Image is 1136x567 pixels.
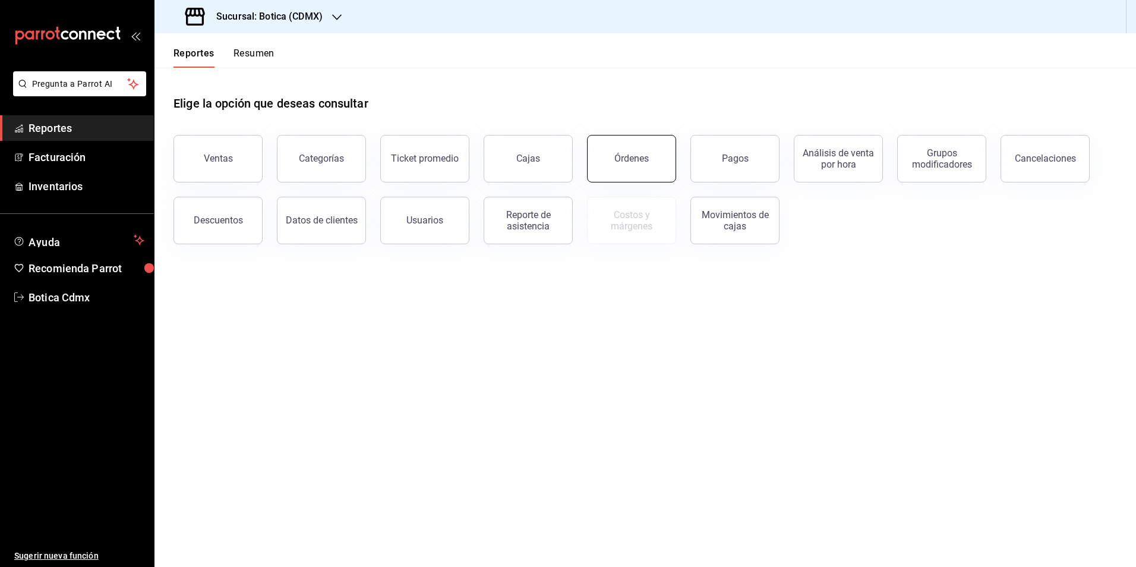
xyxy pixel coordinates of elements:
span: Sugerir nueva función [14,550,144,562]
div: Descuentos [194,215,243,226]
button: Movimientos de cajas [690,197,780,244]
div: Cajas [516,153,540,164]
button: Usuarios [380,197,469,244]
button: Órdenes [587,135,676,182]
div: Costos y márgenes [595,209,668,232]
div: Órdenes [614,153,649,164]
span: Botica Cdmx [29,289,144,305]
div: Cancelaciones [1015,153,1076,164]
span: Recomienda Parrot [29,260,144,276]
span: Facturación [29,149,144,165]
button: Categorías [277,135,366,182]
span: Reportes [29,120,144,136]
button: Ventas [173,135,263,182]
button: Datos de clientes [277,197,366,244]
span: Ayuda [29,233,129,247]
button: Pregunta a Parrot AI [13,71,146,96]
div: Movimientos de cajas [698,209,772,232]
button: Descuentos [173,197,263,244]
div: Ticket promedio [391,153,459,164]
a: Pregunta a Parrot AI [8,86,146,99]
span: Pregunta a Parrot AI [32,78,128,90]
span: Inventarios [29,178,144,194]
button: Contrata inventarios para ver este reporte [587,197,676,244]
div: navigation tabs [173,48,274,68]
button: Pagos [690,135,780,182]
h3: Sucursal: Botica (CDMX) [207,10,323,24]
div: Pagos [722,153,749,164]
button: Reportes [173,48,214,68]
button: Cajas [484,135,573,182]
button: Grupos modificadores [897,135,986,182]
div: Grupos modificadores [905,147,979,170]
div: Usuarios [406,215,443,226]
button: open_drawer_menu [131,31,140,40]
button: Reporte de asistencia [484,197,573,244]
div: Análisis de venta por hora [801,147,875,170]
button: Cancelaciones [1001,135,1090,182]
div: Ventas [204,153,233,164]
h1: Elige la opción que deseas consultar [173,94,368,112]
button: Ticket promedio [380,135,469,182]
div: Datos de clientes [286,215,358,226]
button: Resumen [233,48,274,68]
button: Análisis de venta por hora [794,135,883,182]
div: Categorías [299,153,344,164]
div: Reporte de asistencia [491,209,565,232]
